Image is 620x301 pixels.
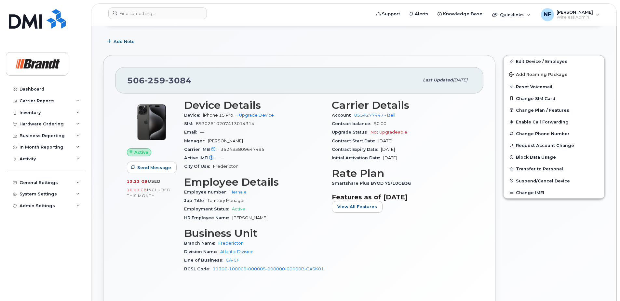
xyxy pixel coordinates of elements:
button: Send Message [127,162,177,173]
span: BCSL Code [184,266,213,271]
img: iPhone_15_Pro_Black.png [132,103,171,142]
a: Hernale [230,190,247,194]
span: Last updated [423,78,453,82]
a: Edit Device / Employee [504,55,604,67]
span: Contract balance [332,121,374,126]
span: Add Roaming Package [509,72,568,78]
a: Alerts [405,7,433,21]
span: Active [232,207,245,211]
span: [DATE] [381,147,395,152]
span: used [148,179,161,184]
span: Device [184,113,203,118]
span: Contract Expiry Date [332,147,381,152]
span: Upgrade Status [332,130,371,135]
a: Atlantic Division [220,249,253,254]
button: View All Features [332,201,383,213]
button: Block Data Usage [504,151,604,163]
button: Reset Voicemail [504,81,604,93]
span: Suspend/Cancel Device [516,178,570,183]
span: $0.00 [374,121,386,126]
span: City Of Use [184,164,213,169]
span: [DATE] [383,155,397,160]
span: Enable Call Forwarding [516,120,569,124]
a: Knowledge Base [433,7,487,21]
button: Suspend/Cancel Device [504,175,604,187]
h3: Carrier Details [332,99,472,111]
span: Job Title [184,198,208,203]
span: — [219,155,223,160]
span: Active IMEI [184,155,219,160]
span: Line of Business [184,258,226,263]
button: Request Account Change [504,139,604,151]
span: Initial Activation Date [332,155,383,160]
span: Branch Name [184,241,218,246]
a: + Upgrade Device [236,113,274,118]
span: NF [544,11,551,19]
span: Contract Start Date [332,138,378,143]
span: Not Upgradeable [371,130,407,135]
h3: Employee Details [184,176,324,188]
h3: Features as of [DATE] [332,193,472,201]
span: Territory Manager [208,198,245,203]
button: Change Plan / Features [504,104,604,116]
span: Email [184,130,200,135]
span: iPhone 15 Pro [203,113,233,118]
span: 259 [145,76,165,85]
input: Find something... [108,7,207,19]
a: 0554277447 - Bell [354,113,395,118]
a: CA-CF [226,258,239,263]
span: View All Features [337,204,377,210]
span: Employment Status [184,207,232,211]
span: 506 [127,76,192,85]
span: Wireless Admin [557,15,593,20]
span: Support [382,11,400,17]
button: Change SIM Card [504,93,604,104]
span: 89302610207413014314 [196,121,254,126]
span: Division Name [184,249,220,254]
button: Change Phone Number [504,128,604,139]
span: Carrier IMEI [184,147,221,152]
h3: Rate Plan [332,167,472,179]
span: [PERSON_NAME] [232,215,267,220]
span: included this month [127,187,171,198]
span: — [200,130,204,135]
span: 352433809647495 [221,147,264,152]
span: Quicklinks [500,12,524,17]
div: Noah Fouillard [536,8,604,21]
span: HR Employee Name [184,215,232,220]
span: 10.00 GB [127,188,147,192]
button: Change IMEI [504,187,604,198]
span: 13.23 GB [127,179,148,184]
span: 3084 [165,76,192,85]
span: Knowledge Base [443,11,482,17]
button: Add Roaming Package [504,67,604,81]
span: [PERSON_NAME] [208,138,243,143]
button: Transfer to Personal [504,163,604,175]
span: Account [332,113,354,118]
h3: Device Details [184,99,324,111]
button: Add Note [103,36,140,47]
span: Active [134,149,148,155]
a: 11306-100009-000005-000000-00000B-CASK01 [213,266,324,271]
span: Smartshare Plus BYOD 75/10GB36 [332,181,414,186]
h3: Business Unit [184,227,324,239]
span: Manager [184,138,208,143]
button: Enable Call Forwarding [504,116,604,128]
span: SIM [184,121,196,126]
a: Support [372,7,405,21]
span: [DATE] [378,138,392,143]
span: [PERSON_NAME] [557,9,593,15]
a: Fredericton [218,241,244,246]
span: Alerts [415,11,428,17]
span: [DATE] [453,78,467,82]
span: Add Note [114,38,135,45]
span: Employee number [184,190,230,194]
span: Fredericton [213,164,238,169]
div: Quicklinks [488,8,535,21]
span: Send Message [137,165,171,171]
span: Change Plan / Features [516,107,569,112]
